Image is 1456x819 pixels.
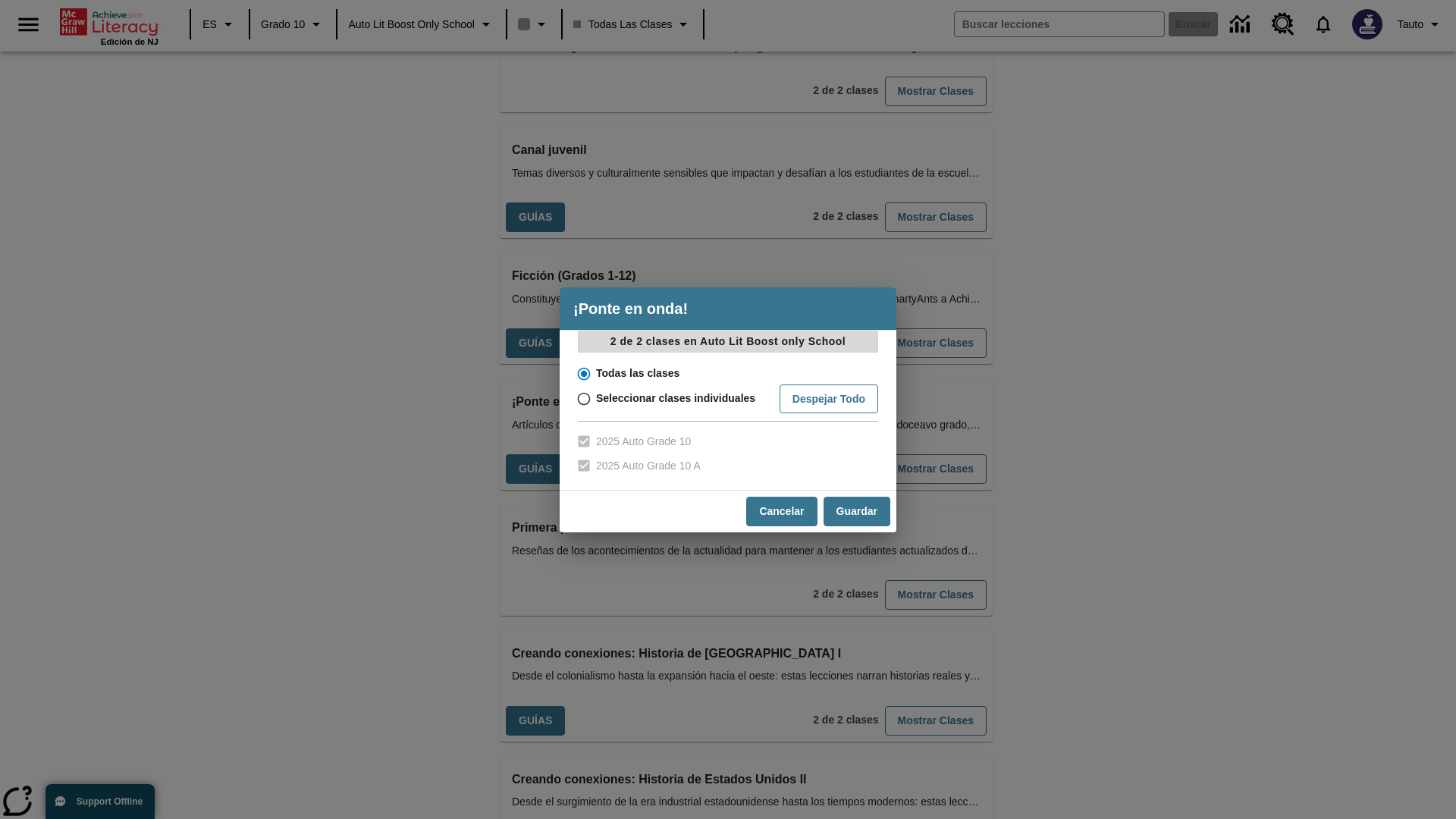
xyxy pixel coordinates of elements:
button: Cancelar [746,497,817,526]
button: Despejar todo [780,384,878,414]
span: 2025 Auto Grade 10 [596,434,691,450]
span: Todas las clases [596,366,679,381]
span: 2025 Auto Grade 10 A [596,458,701,474]
p: 2 de 2 clases en Auto Lit Boost only School [578,331,878,353]
h4: ¡Ponte en onda! [560,287,896,330]
span: Seleccionar clases individuales [596,391,755,406]
button: Guardar [824,497,890,526]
